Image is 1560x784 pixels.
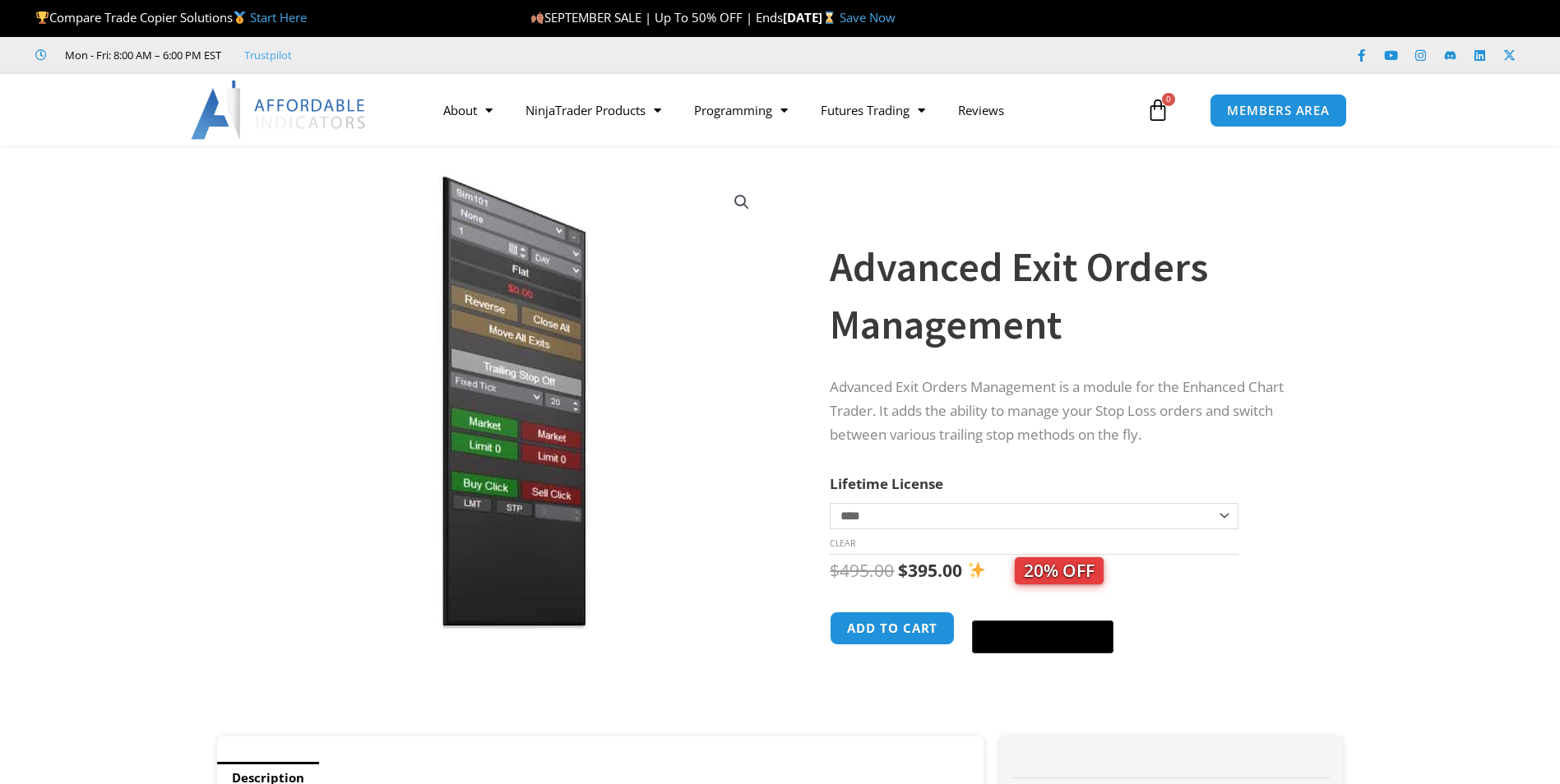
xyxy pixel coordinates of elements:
[830,559,840,582] span: $
[968,561,985,579] img: ✨
[942,91,1021,129] a: Reviews
[678,91,804,129] a: Programming
[427,91,509,129] a: About
[830,238,1310,353] h1: Advanced Exit Orders Management
[898,559,962,582] bdi: 395.00
[823,12,836,24] img: ⌛
[61,45,221,65] span: Mon - Fri: 8:00 AM – 6:00 PM EST
[35,9,307,25] span: Compare Trade Copier Solutions
[1162,93,1175,106] span: 0
[840,9,896,25] a: Save Now
[191,81,368,140] img: LogoAI | Affordable Indicators – NinjaTrader
[244,45,292,65] a: Trustpilot
[830,611,955,645] button: Add to cart
[1122,86,1194,134] a: 0
[531,12,544,24] img: 🍂
[1210,94,1347,127] a: MEMBERS AREA
[972,620,1113,653] button: Buy with GPay
[250,9,307,25] a: Start Here
[240,175,769,630] img: AdvancedStopLossMgmt
[830,537,855,549] a: Clear options
[969,609,1117,611] iframe: Secure payment input frame
[830,559,894,582] bdi: 495.00
[234,12,246,24] img: 🥇
[830,474,943,493] label: Lifetime License
[830,376,1310,447] p: Advanced Exit Orders Management is a module for the Enhanced Chart Trader. It adds the ability to...
[1015,557,1104,584] span: 20% OFF
[427,91,1142,129] nav: Menu
[509,91,678,129] a: NinjaTrader Products
[804,91,942,129] a: Futures Trading
[783,9,840,25] strong: [DATE]
[727,187,757,217] a: View full-screen image gallery
[1227,104,1330,117] span: MEMBERS AREA
[530,9,783,25] span: SEPTEMBER SALE | Up To 50% OFF | Ends
[36,12,49,24] img: 🏆
[898,559,908,582] span: $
